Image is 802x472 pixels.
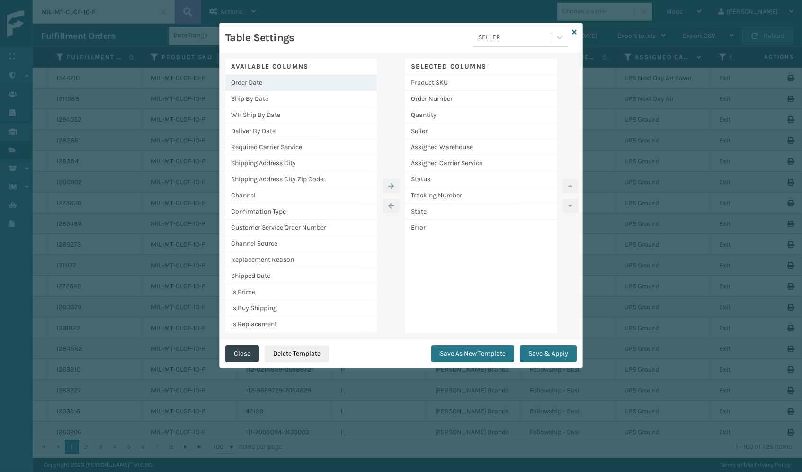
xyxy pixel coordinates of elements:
[225,268,377,284] div: Shipped Date
[405,59,557,75] div: Selected Columns
[225,107,377,123] div: WH Ship By Date
[225,220,377,236] div: Customer Service Order Number
[225,155,377,171] div: Shipping Address City
[405,204,557,220] div: State
[225,204,377,220] div: Confirmation Type
[520,345,577,362] button: Save & Apply
[225,316,377,332] div: Is Replacement
[225,332,377,348] div: Pallet Name
[225,300,377,316] div: Is Buy Shipping
[405,171,557,187] div: Status
[225,31,294,45] h3: Table Settings
[225,59,377,75] div: Available Columns
[225,187,377,204] div: Channel
[225,345,259,362] button: Close
[405,155,557,171] div: Assigned Carrier Service
[405,220,557,235] div: Error
[405,107,557,123] div: Quantity
[225,252,377,268] div: Replacement Reason
[478,33,552,43] div: SELLER
[265,345,329,362] button: Delete Template
[405,187,557,204] div: Tracking Number
[405,91,557,107] div: Order Number
[225,171,377,187] div: Shipping Address City Zip Code
[431,345,514,362] button: Save As New Template
[225,91,377,107] div: Ship By Date
[225,236,377,252] div: Channel Source
[405,123,557,139] div: Seller
[405,139,557,155] div: Assigned Warehouse
[405,75,557,91] div: Product SKU
[225,75,377,91] div: Order Date
[225,284,377,300] div: Is Prime
[225,139,377,155] div: Required Carrier Service
[225,123,377,139] div: Deliver By Date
